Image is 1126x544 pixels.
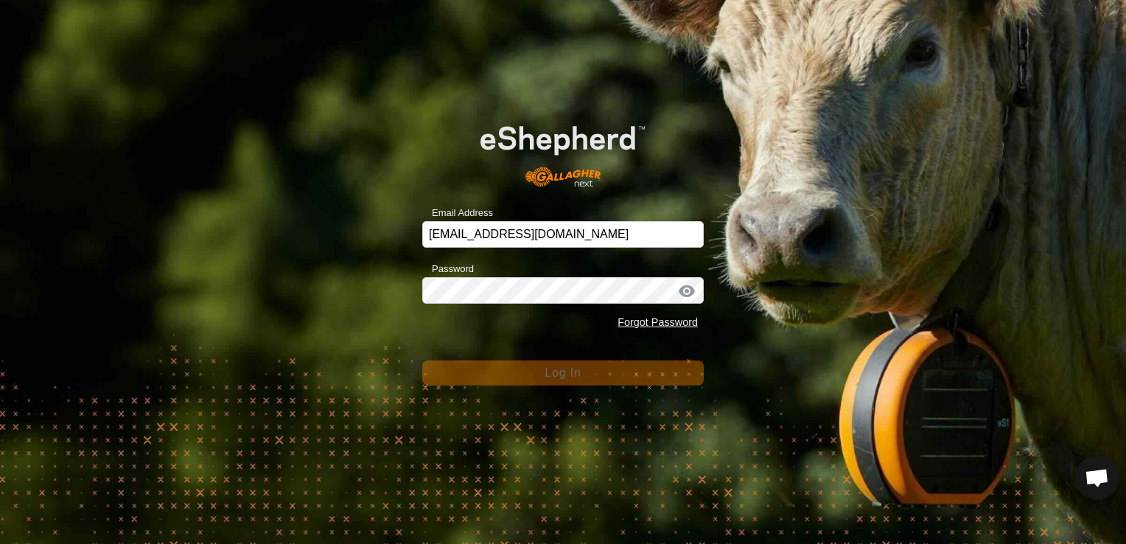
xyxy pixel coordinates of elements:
span: Log In [545,366,581,379]
img: E-shepherd Logo [450,102,676,198]
input: Email Address [422,221,704,248]
label: Password [422,262,474,276]
label: Email Address [422,206,493,220]
div: Open chat [1075,456,1119,500]
a: Forgot Password [618,316,698,328]
button: Log In [422,360,704,386]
